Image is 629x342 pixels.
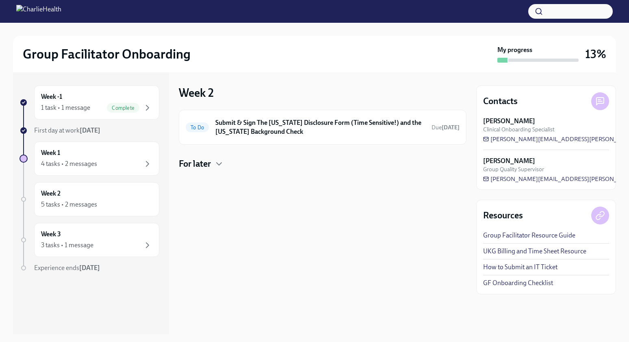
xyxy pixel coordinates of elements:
h4: Resources [483,209,523,222]
span: First day at work [34,126,100,134]
a: Group Facilitator Resource Guide [483,231,575,240]
a: Week 25 tasks • 2 messages [20,182,159,216]
a: How to Submit an IT Ticket [483,263,557,272]
h6: Week 3 [41,230,61,239]
div: 3 tasks • 1 message [41,241,93,250]
a: To DoSubmit & Sign The [US_STATE] Disclosure Form (Time Sensitive!) and the [US_STATE] Background... [186,117,460,138]
h3: Week 2 [179,85,214,100]
span: Clinical Onboarding Specialist [483,126,555,133]
a: Week -11 task • 1 messageComplete [20,85,159,120]
h6: Week -1 [41,92,62,101]
strong: [DATE] [79,264,100,272]
a: Week 14 tasks • 2 messages [20,142,159,176]
strong: [DATE] [80,126,100,134]
strong: My progress [497,46,532,54]
span: To Do [186,124,209,131]
a: GF Onboarding Checklist [483,279,553,288]
div: 5 tasks • 2 messages [41,200,97,209]
h3: 13% [585,47,606,61]
h2: Group Facilitator Onboarding [23,46,191,62]
h4: For later [179,158,211,170]
strong: [PERSON_NAME] [483,117,535,126]
strong: [PERSON_NAME] [483,157,535,166]
h6: Week 1 [41,148,60,157]
h6: Submit & Sign The [US_STATE] Disclosure Form (Time Sensitive!) and the [US_STATE] Background Check [215,118,425,136]
span: Experience ends [34,264,100,272]
strong: [DATE] [442,124,460,131]
h4: Contacts [483,95,518,107]
a: UKG Billing and Time Sheet Resource [483,247,586,256]
div: For later [179,158,466,170]
div: 4 tasks • 2 messages [41,159,97,168]
h6: Week 2 [41,189,61,198]
a: First day at work[DATE] [20,126,159,135]
span: Due [432,124,460,131]
div: 1 task • 1 message [41,103,90,112]
a: Week 33 tasks • 1 message [20,223,159,257]
span: Group Quality Supervisor [483,166,544,173]
span: October 22nd, 2025 07:00 [432,124,460,131]
img: CharlieHealth [16,5,61,18]
span: Complete [107,105,139,111]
